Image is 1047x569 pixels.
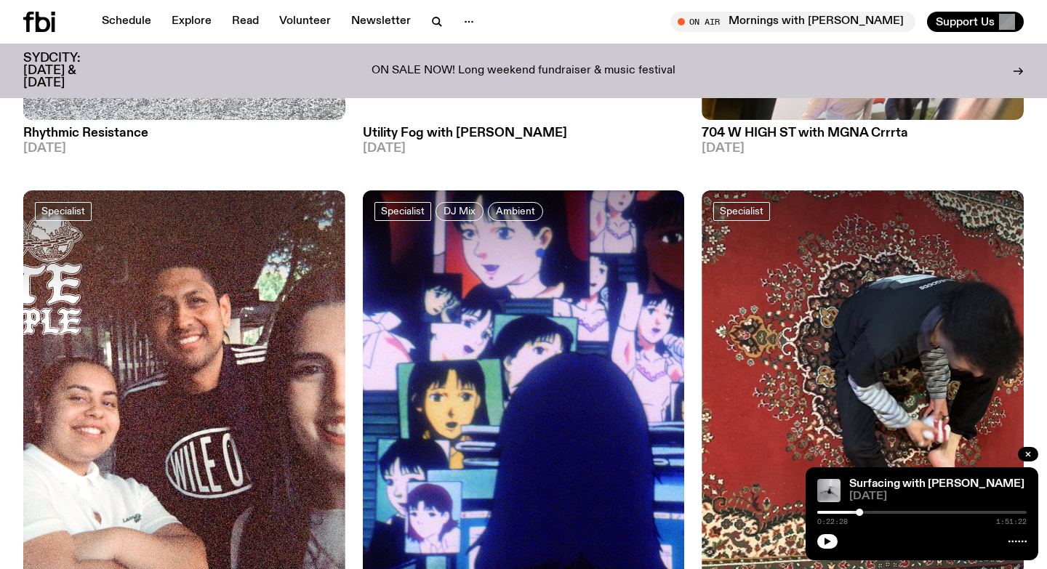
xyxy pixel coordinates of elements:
a: Utility Fog with [PERSON_NAME][DATE] [363,120,685,155]
span: 1:51:22 [996,518,1027,525]
span: Specialist [720,206,763,217]
a: Specialist [35,202,92,221]
span: [DATE] [23,142,345,155]
h3: Rhythmic Resistance [23,127,345,140]
h3: Utility Fog with [PERSON_NAME] [363,127,685,140]
a: Surfacing with [PERSON_NAME] [849,478,1024,490]
a: Newsletter [342,12,420,32]
a: Schedule [93,12,160,32]
span: [DATE] [363,142,685,155]
h3: SYDCITY: [DATE] & [DATE] [23,52,116,89]
button: On AirMornings with [PERSON_NAME] [670,12,915,32]
a: Read [223,12,268,32]
span: [DATE] [702,142,1024,155]
a: 704 W HIGH ST with MGNA Crrrta[DATE] [702,120,1024,155]
span: Specialist [41,206,85,217]
a: Ambient [488,202,543,221]
a: Rhythmic Resistance[DATE] [23,120,345,155]
button: Support Us [927,12,1024,32]
a: Explore [163,12,220,32]
span: 0:22:28 [817,518,848,525]
span: Support Us [936,15,995,28]
span: DJ Mix [444,206,476,217]
a: Specialist [713,202,770,221]
span: Specialist [381,206,425,217]
h3: 704 W HIGH ST with MGNA Crrrta [702,127,1024,140]
a: Volunteer [270,12,340,32]
p: ON SALE NOW! Long weekend fundraiser & music festival [372,65,675,78]
span: [DATE] [849,491,1027,502]
span: Ambient [496,206,535,217]
a: DJ Mix [436,202,484,221]
a: Specialist [374,202,431,221]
